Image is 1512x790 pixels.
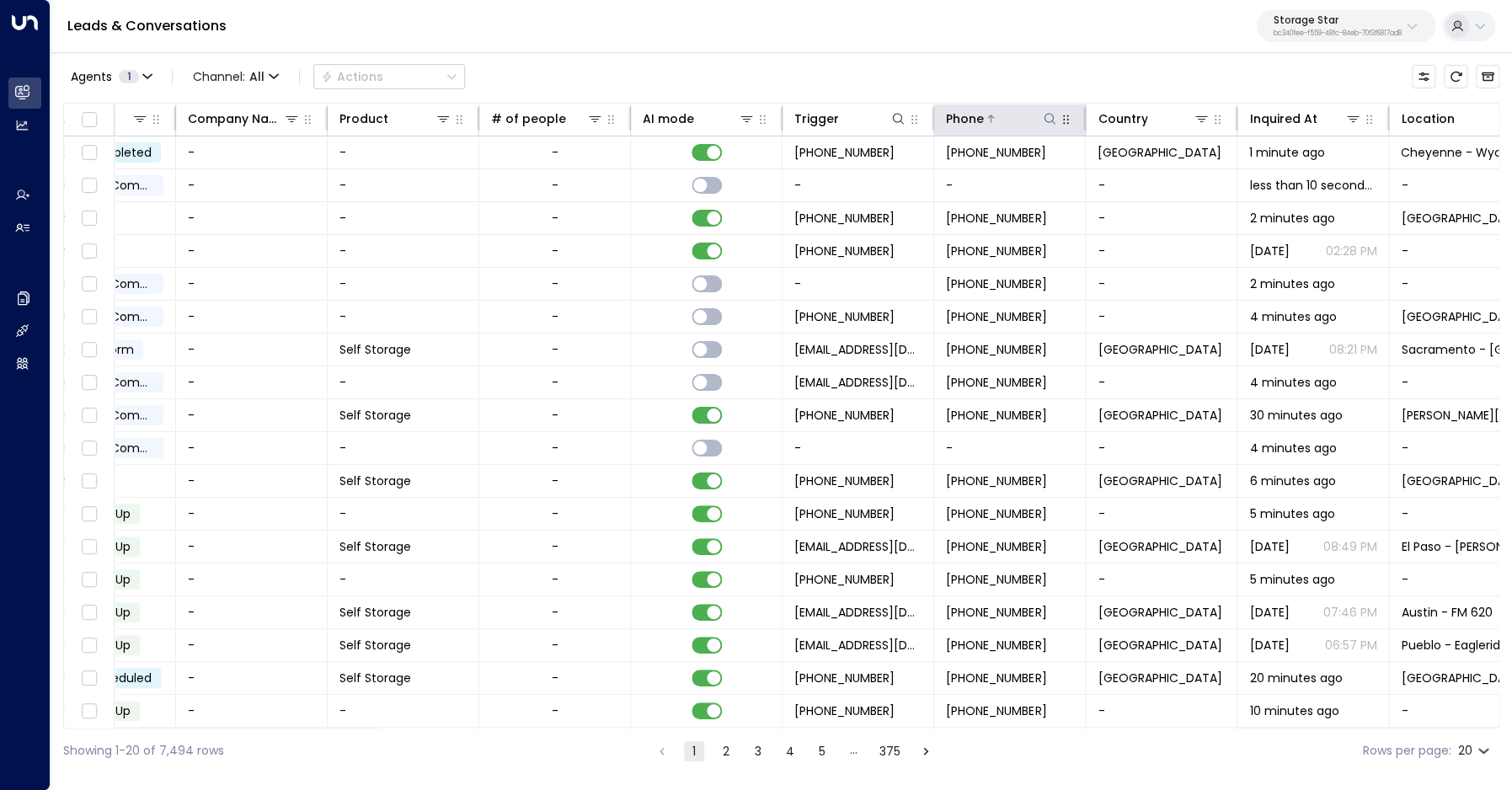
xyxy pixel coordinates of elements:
div: - [552,275,558,292]
span: Handoff Completed [59,440,178,456]
div: Trigger [794,109,906,129]
label: Rows per page: [1363,742,1451,760]
button: Go to next page [916,741,936,761]
td: - [176,268,328,300]
td: - [934,169,1086,201]
div: 20 [1458,739,1493,763]
td: - [176,695,328,727]
span: United States [1098,341,1221,358]
button: page 1 [684,741,704,761]
div: - [552,144,558,161]
span: 4 minutes ago [1249,374,1336,391]
span: Cheyenne - Wyott [1401,144,1512,161]
td: - [176,662,328,694]
span: +13854410109 [946,275,1046,292]
span: 4 minutes ago [1249,440,1336,456]
td: - [1086,695,1237,727]
td: - [1086,498,1237,530]
div: Company Name [188,109,300,129]
span: Austin - FM 620 [1401,604,1492,621]
span: Self Storage [339,341,411,358]
td: - [783,432,934,464]
span: Toggle select row [78,274,99,295]
div: - [552,571,558,588]
td: - [176,498,328,530]
p: 06:57 PM [1324,637,1376,654]
span: +19405976635 [946,670,1046,686]
div: - [552,407,558,424]
div: - [552,505,558,522]
span: Toggle select row [78,241,99,262]
span: +19169108632 [946,341,1046,358]
div: - [552,702,558,719]
div: Company Name [188,109,283,129]
button: Go to page 4 [780,741,800,761]
span: Self Storage [339,538,411,555]
span: Sep 04, 2025 [1249,637,1289,654]
span: Self Storage [339,407,411,424]
td: - [176,235,328,267]
span: Handoff Completed [59,374,178,391]
span: +19152684421 [794,505,895,522]
span: +13854410109 [946,243,1046,259]
span: Toggle select row [78,536,99,558]
div: - [552,341,558,358]
span: +13854410109 [946,308,1046,325]
span: 6 minutes ago [1249,472,1335,489]
span: All [249,70,264,83]
span: Toggle select row [78,339,99,360]
span: +13854410109 [794,472,895,489]
span: Yesterday [1249,604,1289,621]
div: - [552,374,558,391]
span: Toggle select row [78,307,99,328]
div: Phone [946,109,1058,129]
span: Toggle select row [78,405,99,426]
div: AI mode [643,109,694,129]
div: Phone [946,109,984,129]
td: - [1086,563,1237,595]
button: Storage Starbc340fee-f559-48fc-84eb-70f3f6817ad8 [1257,10,1435,42]
button: Go to page 3 [748,741,768,761]
div: Trigger [794,109,839,129]
div: Country [1098,109,1147,129]
td: - [328,563,479,595]
span: United States [1098,407,1221,424]
td: - [176,136,328,168]
span: Toggle select row [78,701,99,722]
div: - [552,538,558,555]
span: Handoff Completed [59,177,178,194]
span: pattyduvall123@gmail.com [794,374,922,391]
td: - [328,432,479,464]
td: - [176,334,328,366]
span: +14353285629 [794,144,895,161]
span: Refresh [1444,65,1467,88]
div: Country [1098,109,1210,129]
p: Storage Star [1274,15,1402,25]
span: Toggle select row [78,602,99,623]
button: Archived Leads [1476,65,1499,88]
div: Product [339,109,451,129]
td: - [176,202,328,234]
td: - [1086,268,1237,300]
span: Toggle select row [78,668,99,689]
nav: pagination navigation [651,740,937,761]
span: United States [1098,538,1221,555]
div: Button group with a nested menu [313,64,465,89]
span: Toggle select row [78,208,99,229]
span: +15128457276 [946,407,1046,424]
span: +13854410109 [946,210,1046,227]
span: Toggle select row [78,504,99,525]
span: United States [1098,144,1221,161]
span: 5 minutes ago [1249,505,1334,522]
div: - [552,604,558,621]
td: - [1086,432,1237,464]
td: - [176,301,328,333]
td: - [176,169,328,201]
span: Toggle select row [78,372,99,393]
span: +15128457276 [794,407,895,424]
span: Toggle select row [78,635,99,656]
span: Channel: [186,65,286,88]
span: +17134761739 [946,571,1046,588]
span: 30 minutes ago [1249,407,1342,424]
span: +13854410109 [794,308,895,325]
